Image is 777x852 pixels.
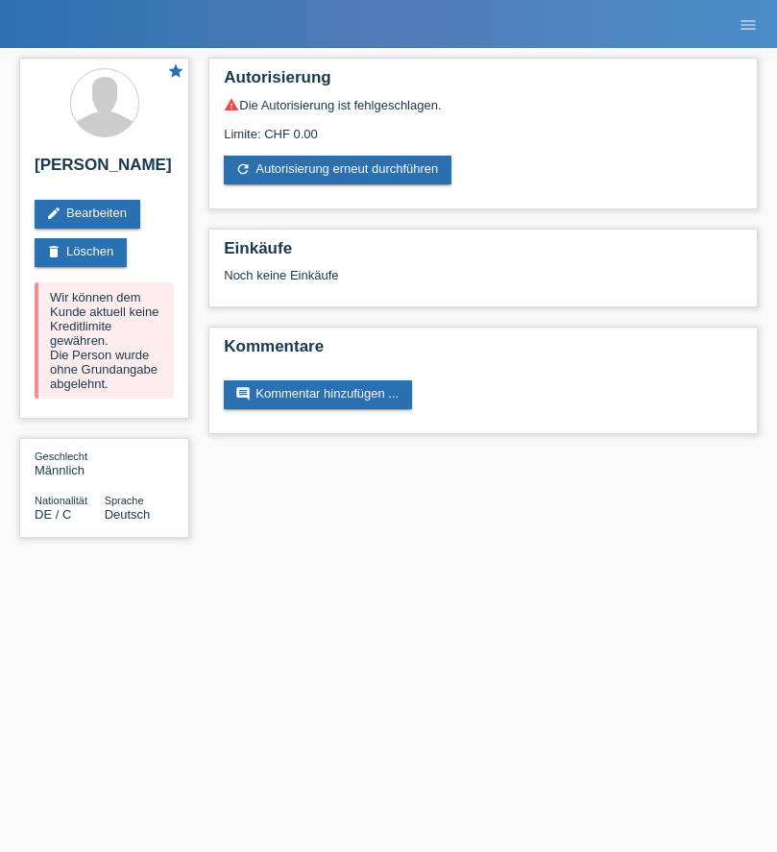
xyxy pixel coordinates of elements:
[235,161,251,177] i: refresh
[167,62,184,80] i: star
[224,337,742,366] h2: Kommentare
[235,386,251,402] i: comment
[729,18,767,30] a: menu
[224,97,742,112] div: Die Autorisierung ist fehlgeschlagen.
[35,449,105,477] div: Männlich
[167,62,184,83] a: star
[35,507,71,522] span: Deutschland / C / 16.03.2021
[224,97,239,112] i: warning
[46,244,61,259] i: delete
[224,112,742,141] div: Limite: CHF 0.00
[224,156,451,184] a: refreshAutorisierung erneut durchführen
[224,380,412,409] a: commentKommentar hinzufügen ...
[224,68,742,97] h2: Autorisierung
[105,507,151,522] span: Deutsch
[105,495,144,506] span: Sprache
[35,200,140,229] a: editBearbeiten
[739,15,758,35] i: menu
[224,268,742,297] div: Noch keine Einkäufe
[35,282,174,399] div: Wir können dem Kunde aktuell keine Kreditlimite gewähren. Die Person wurde ohne Grundangabe abgel...
[224,239,742,268] h2: Einkäufe
[46,206,61,221] i: edit
[35,156,174,184] h2: [PERSON_NAME]
[35,450,87,462] span: Geschlecht
[35,495,87,506] span: Nationalität
[35,238,127,267] a: deleteLöschen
